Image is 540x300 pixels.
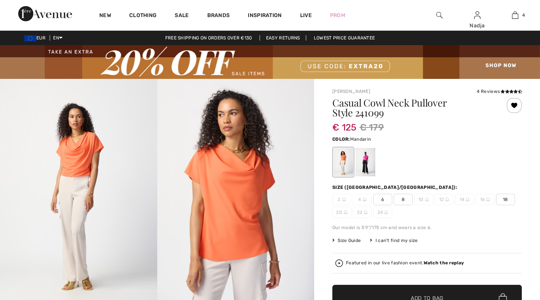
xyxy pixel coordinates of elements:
[350,137,371,142] span: Mandarin
[424,260,464,265] strong: Watch the replay
[308,35,381,41] a: Lowest Price Guarantee
[129,12,157,20] a: Clothing
[18,6,72,21] img: 1ère Avenue
[474,11,481,19] a: Sign In
[24,35,36,41] img: Euro
[346,261,464,265] div: Featured in our live fashion event.
[474,11,481,20] img: My Info
[363,198,366,201] img: ring-m.svg
[175,12,189,20] a: Sale
[53,35,63,41] span: EN
[353,194,372,205] span: 4
[332,137,350,142] span: Color:
[260,35,307,41] a: Easy Returns
[373,194,392,205] span: 6
[333,148,353,176] div: Mandarin
[330,11,345,19] a: Prom
[455,194,474,205] span: 14
[384,210,388,214] img: ring-m.svg
[332,194,351,205] span: 2
[159,35,258,41] a: Free shipping on orders over €130
[332,224,522,231] div: Our model is 5'9"/175 cm and wears a size 6.
[496,194,515,205] span: 18
[355,148,375,176] div: Ultra pink
[99,12,111,20] a: New
[332,115,357,133] span: € 125
[394,194,413,205] span: 8
[373,207,392,218] span: 24
[522,12,525,19] span: 4
[370,237,418,244] div: I can't find my size
[335,259,343,267] img: Watch the replay
[459,22,496,30] div: Nadja
[445,198,449,201] img: ring-m.svg
[332,207,351,218] span: 20
[436,11,443,20] img: search the website
[496,11,534,20] a: 4
[332,184,459,191] div: Size ([GEOGRAPHIC_DATA]/[GEOGRAPHIC_DATA]):
[486,198,490,201] img: ring-m.svg
[466,198,470,201] img: ring-m.svg
[332,237,361,244] span: Size Guide
[476,194,495,205] span: 16
[353,207,372,218] span: 22
[477,88,522,95] div: 4 Reviews
[300,11,312,19] a: Live
[425,198,429,201] img: ring-m.svg
[248,12,282,20] span: Inspiration
[344,210,347,214] img: ring-m.svg
[512,11,518,20] img: My Bag
[207,12,230,20] a: Brands
[364,210,368,214] img: ring-m.svg
[414,194,433,205] span: 10
[24,35,49,41] span: EUR
[332,98,490,118] h1: Casual Cowl Neck Pullover Style 241099
[435,194,454,205] span: 12
[360,121,384,134] span: € 179
[342,198,346,201] img: ring-m.svg
[332,89,370,94] a: [PERSON_NAME]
